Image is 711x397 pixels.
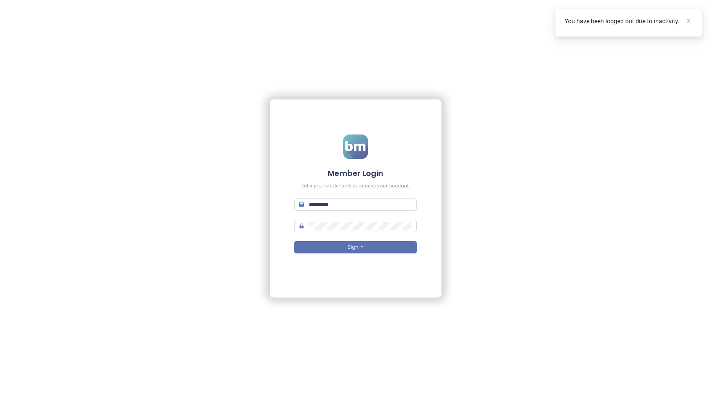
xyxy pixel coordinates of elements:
button: Sign In [294,241,417,253]
h4: Member Login [294,168,417,179]
div: You have been logged out due to inactivity. [565,17,693,26]
span: Sign In [348,244,364,251]
div: Enter your credentials to access your account. [294,182,417,190]
span: close [686,18,691,24]
span: mail [299,202,304,207]
span: lock [299,223,304,229]
img: logo [343,134,368,159]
